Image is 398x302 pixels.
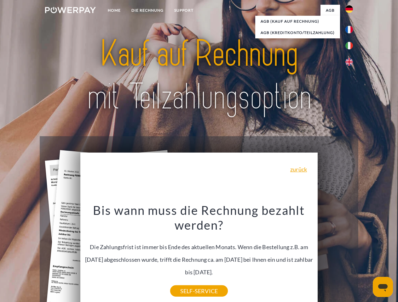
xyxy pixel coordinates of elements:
[345,26,353,33] img: fr
[290,166,307,172] a: zurück
[126,5,169,16] a: DIE RECHNUNG
[320,5,340,16] a: agb
[170,285,228,297] a: SELF-SERVICE
[255,16,340,27] a: AGB (Kauf auf Rechnung)
[84,203,314,291] div: Die Zahlungsfrist ist immer bis Ende des aktuellen Monats. Wenn die Bestellung z.B. am [DATE] abg...
[255,27,340,38] a: AGB (Kreditkonto/Teilzahlung)
[84,203,314,233] h3: Bis wann muss die Rechnung bezahlt werden?
[169,5,199,16] a: SUPPORT
[345,58,353,66] img: en
[102,5,126,16] a: Home
[60,30,338,120] img: title-powerpay_de.svg
[345,5,353,13] img: de
[45,7,96,13] img: logo-powerpay-white.svg
[345,42,353,49] img: it
[373,277,393,297] iframe: Schaltfläche zum Öffnen des Messaging-Fensters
